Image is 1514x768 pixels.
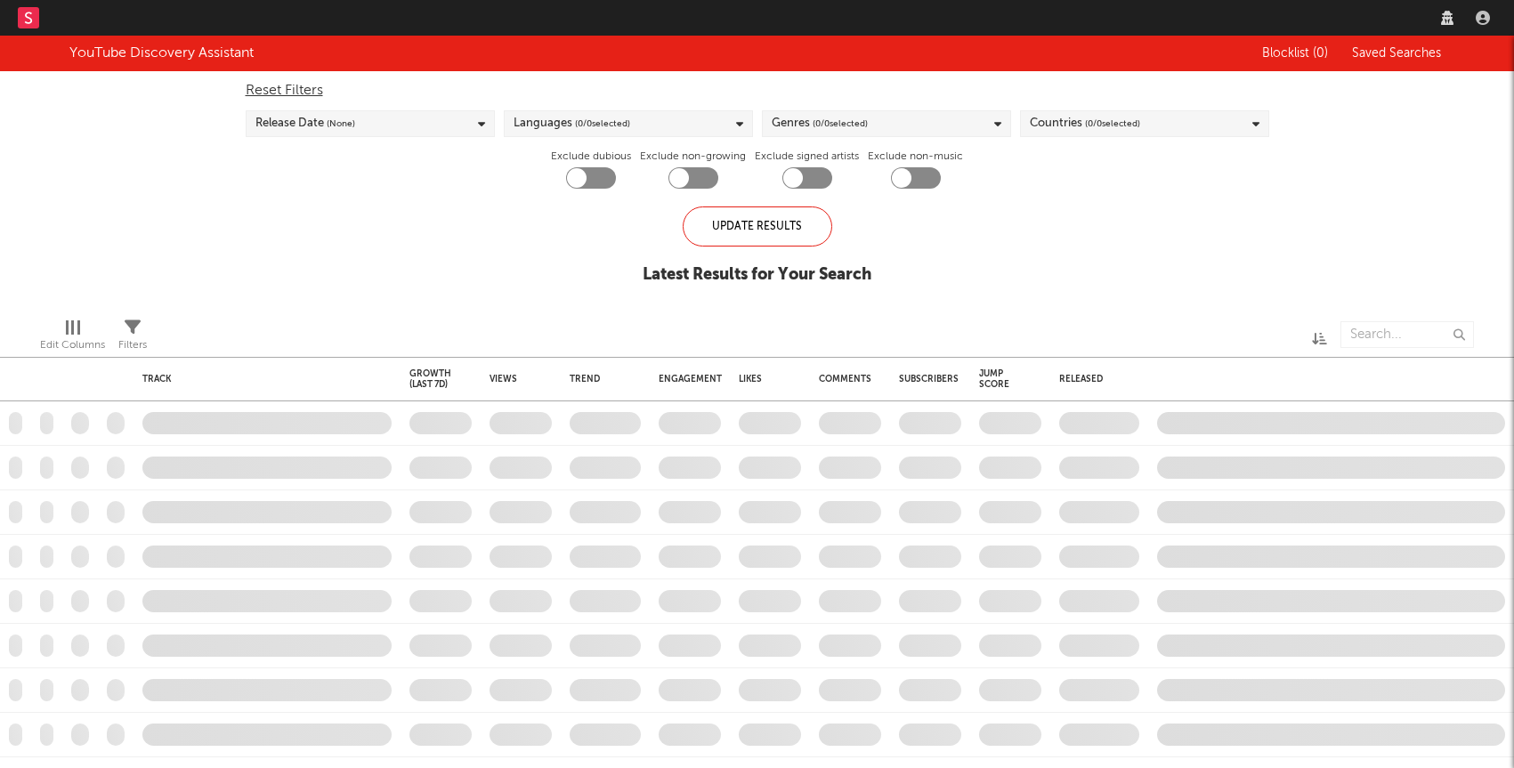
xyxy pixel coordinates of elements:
[409,368,451,390] div: Growth (last 7d)
[551,146,631,167] label: Exclude dubious
[40,312,105,364] div: Edit Columns
[246,80,1269,101] div: Reset Filters
[1262,47,1328,60] span: Blocklist
[142,374,383,384] div: Track
[1340,321,1474,348] input: Search...
[69,43,254,64] div: YouTube Discovery Assistant
[570,374,632,384] div: Trend
[643,264,871,286] div: Latest Results for Your Search
[739,374,774,384] div: Likes
[1347,46,1445,61] button: Saved Searches
[575,113,630,134] span: ( 0 / 0 selected)
[868,146,963,167] label: Exclude non-music
[327,113,355,134] span: (None)
[490,374,525,384] div: Views
[118,335,147,356] div: Filters
[255,113,355,134] div: Release Date
[683,206,832,247] div: Update Results
[755,146,859,167] label: Exclude signed artists
[659,374,722,384] div: Engagement
[819,374,871,384] div: Comments
[1313,47,1328,60] span: ( 0 )
[640,146,746,167] label: Exclude non-growing
[1030,113,1140,134] div: Countries
[118,312,147,364] div: Filters
[899,374,959,384] div: Subscribers
[772,113,868,134] div: Genres
[1059,374,1113,384] div: Released
[1352,47,1445,60] span: Saved Searches
[514,113,630,134] div: Languages
[979,368,1015,390] div: Jump Score
[40,335,105,356] div: Edit Columns
[813,113,868,134] span: ( 0 / 0 selected)
[1085,113,1140,134] span: ( 0 / 0 selected)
